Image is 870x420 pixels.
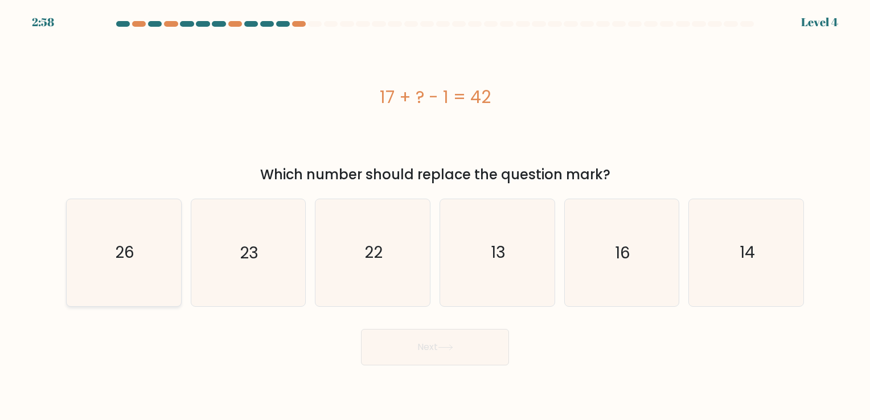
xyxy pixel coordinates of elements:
text: 23 [240,242,258,264]
text: 22 [365,242,383,264]
div: 17 + ? - 1 = 42 [66,84,804,110]
text: 16 [615,242,630,264]
text: 26 [115,242,134,264]
div: 2:58 [32,14,54,31]
div: Which number should replace the question mark? [73,164,797,185]
div: Level 4 [801,14,838,31]
button: Next [361,329,509,365]
text: 13 [491,242,506,264]
text: 14 [740,242,755,264]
